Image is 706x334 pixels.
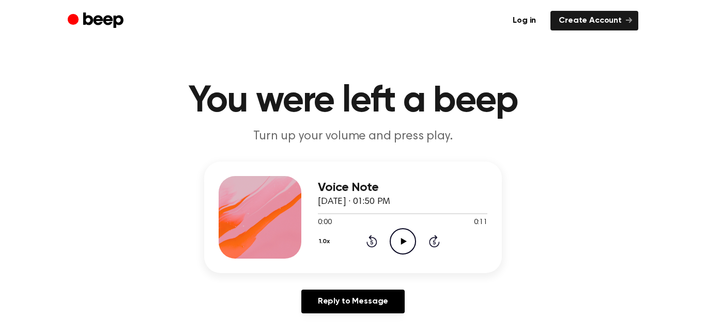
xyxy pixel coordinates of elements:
h1: You were left a beep [88,83,618,120]
span: [DATE] · 01:50 PM [318,197,390,206]
a: Create Account [550,11,638,30]
a: Reply to Message [301,290,405,313]
p: Turn up your volume and press play. [155,128,551,145]
span: 0:00 [318,217,331,228]
button: 1.0x [318,233,334,250]
span: 0:11 [474,217,487,228]
h3: Voice Note [318,181,487,195]
a: Beep [68,11,126,31]
a: Log in [504,11,544,30]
